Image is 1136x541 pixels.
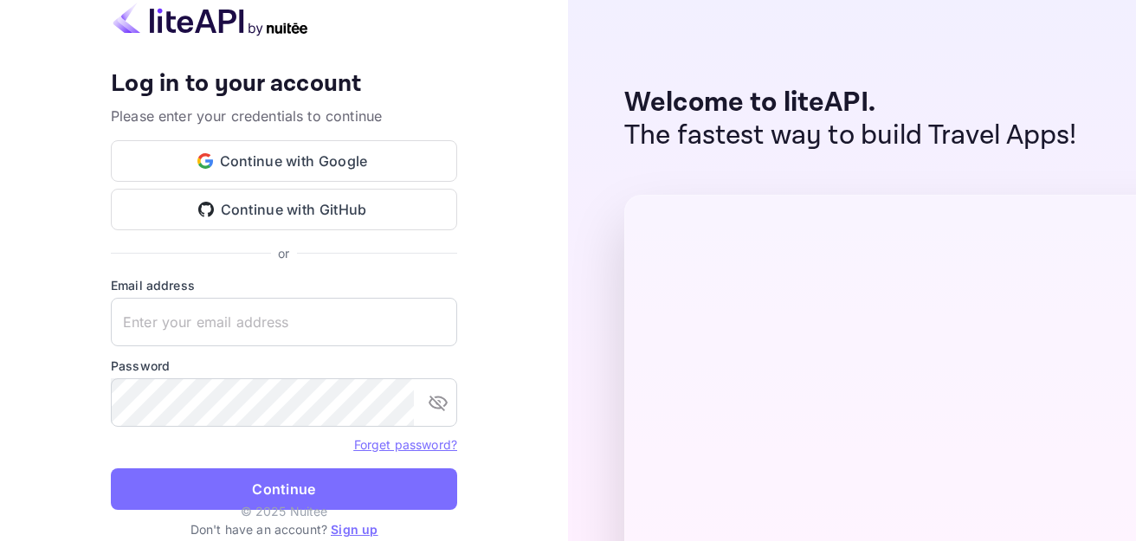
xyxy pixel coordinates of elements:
[111,468,457,510] button: Continue
[241,502,328,520] p: © 2025 Nuitee
[111,520,457,538] p: Don't have an account?
[354,435,457,453] a: Forget password?
[111,357,457,375] label: Password
[624,87,1077,119] p: Welcome to liteAPI.
[111,106,457,126] p: Please enter your credentials to continue
[111,298,457,346] input: Enter your email address
[111,140,457,182] button: Continue with Google
[111,189,457,230] button: Continue with GitHub
[111,276,457,294] label: Email address
[624,119,1077,152] p: The fastest way to build Travel Apps!
[331,522,378,537] a: Sign up
[354,437,457,452] a: Forget password?
[111,3,310,36] img: liteapi
[278,244,289,262] p: or
[421,385,455,420] button: toggle password visibility
[111,69,457,100] h4: Log in to your account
